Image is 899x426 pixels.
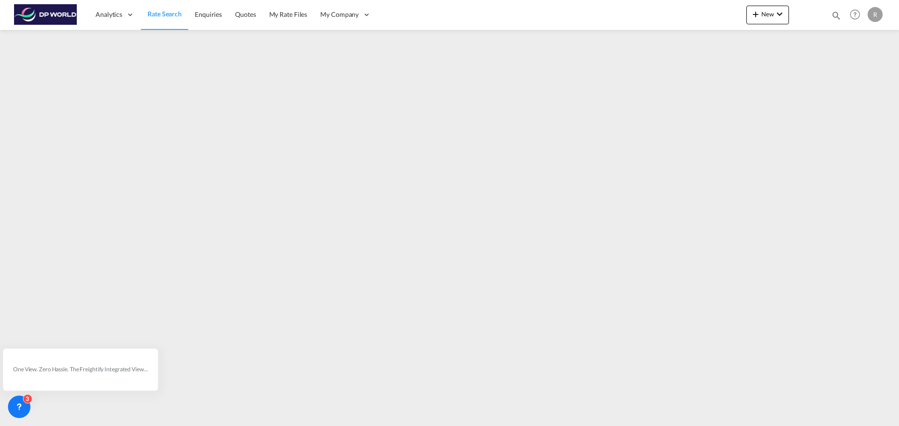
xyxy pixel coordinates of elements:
span: Analytics [96,10,122,19]
md-icon: icon-plus 400-fg [750,8,761,20]
md-icon: icon-magnify [831,10,841,21]
span: Quotes [235,10,256,18]
span: Help [847,7,863,22]
div: R [868,7,883,22]
div: Help [847,7,868,23]
span: New [750,10,785,18]
md-icon: icon-chevron-down [774,8,785,20]
img: c08ca190194411f088ed0f3ba295208c.png [14,4,77,25]
button: icon-plus 400-fgNewicon-chevron-down [746,6,789,24]
span: Enquiries [195,10,222,18]
div: icon-magnify [831,10,841,24]
span: My Rate Files [269,10,308,18]
span: My Company [320,10,359,19]
span: Rate Search [147,10,182,18]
